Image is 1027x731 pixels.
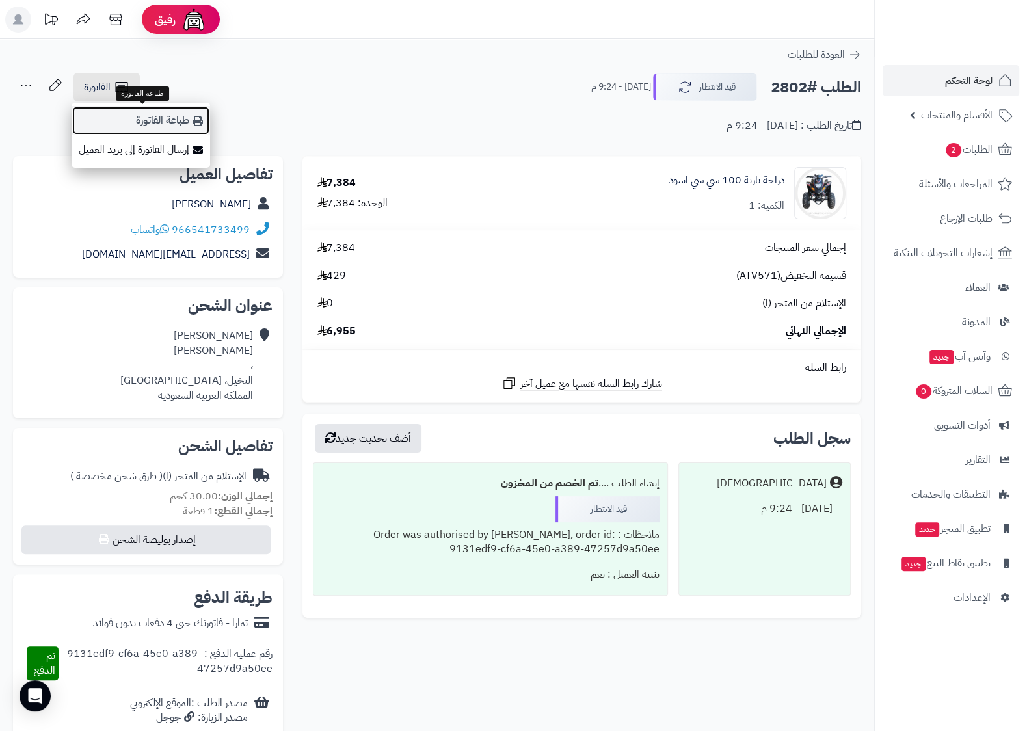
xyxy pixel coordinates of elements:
[749,198,784,213] div: الكمية: 1
[921,106,993,124] span: الأقسام والمنتجات
[962,313,991,331] span: المدونة
[321,522,660,563] div: ملاحظات : Order was authorised by [PERSON_NAME], order id: 9131edf9-cf6a-45e0-a389-47257d9a50ee
[70,469,247,484] div: الإستلام من المتجر (ا)
[900,554,991,572] span: تطبيق نقاط البيع
[669,173,784,188] a: دراجة نارية 100 سي سي اسود
[934,416,991,434] span: أدوات التسويق
[965,278,991,297] span: العملاء
[894,244,993,262] span: إشعارات التحويلات البنكية
[84,79,111,95] span: الفاتورة
[883,548,1019,579] a: تطبيق نقاط البيعجديد
[317,241,355,256] span: 7,384
[520,377,662,392] span: شارك رابط السلة نفسها مع عميل آخر
[308,360,856,375] div: رابط السلة
[23,298,273,313] h2: عنوان الشحن
[788,47,845,62] span: العودة للطلبات
[883,513,1019,544] a: تطبيق المتجرجديد
[911,485,991,503] span: التطبيقات والخدمات
[73,73,140,101] a: الفاتورة
[321,562,660,587] div: تنبيه العميل : نعم
[939,29,1015,57] img: logo-2.png
[883,65,1019,96] a: لوحة التحكم
[795,167,846,219] img: w1-90x90.jpg
[194,590,273,605] h2: طريقة الدفع
[929,350,954,364] span: جديد
[914,520,991,538] span: تطبيق المتجر
[914,382,993,400] span: السلات المتروكة
[883,306,1019,338] a: المدونة
[727,118,861,133] div: تاريخ الطلب : [DATE] - 9:24 م
[130,696,248,726] div: مصدر الطلب :الموقع الإلكتروني
[116,86,169,101] div: طباعة الفاتورة
[919,175,993,193] span: المراجعات والأسئلة
[120,328,253,403] div: [PERSON_NAME] [PERSON_NAME] ، النخيل، [GEOGRAPHIC_DATA] المملكة العربية السعودية
[883,444,1019,475] a: التقارير
[72,135,210,165] a: إرسال الفاتورة إلى بريد العميل
[181,7,207,33] img: ai-face.png
[944,140,993,159] span: الطلبات
[883,479,1019,510] a: التطبيقات والخدمات
[93,616,248,631] div: تمارا - فاتورتك حتى 4 دفعات بدون فوائد
[901,557,926,571] span: جديد
[317,196,388,211] div: الوحدة: 7,384
[317,296,333,311] span: 0
[765,241,846,256] span: إجمالي سعر المنتجات
[653,73,757,101] button: قيد الانتظار
[501,375,662,392] a: شارك رابط السلة نفسها مع عميل آخر
[34,648,55,678] span: تم الدفع
[954,589,991,607] span: الإعدادات
[315,424,421,453] button: أضف تحديث جديد
[555,496,660,522] div: قيد الانتظار
[946,143,962,158] span: 2
[20,680,51,711] div: Open Intercom Messenger
[321,471,660,496] div: إنشاء الطلب ....
[59,646,273,680] div: رقم عملية الدفع : 9131edf9-cf6a-45e0-a389-47257d9a50ee
[945,72,993,90] span: لوحة التحكم
[883,375,1019,406] a: السلات المتروكة0
[214,503,273,519] strong: إجمالي القطع:
[82,246,250,262] a: [EMAIL_ADDRESS][DOMAIN_NAME]
[883,237,1019,269] a: إشعارات التحويلات البنكية
[788,47,861,62] a: العودة للطلبات
[916,384,932,399] span: 0
[928,347,991,365] span: وآتس آب
[786,324,846,339] span: الإجمالي النهائي
[130,710,248,725] div: مصدر الزيارة: جوجل
[317,269,350,284] span: -429
[23,166,273,182] h2: تفاصيل العميل
[34,7,67,36] a: تحديثات المنصة
[883,168,1019,200] a: المراجعات والأسئلة
[883,410,1019,441] a: أدوات التسويق
[736,269,846,284] span: قسيمة التخفيض(ATV571)
[21,525,271,554] button: إصدار بوليصة الشحن
[883,203,1019,234] a: طلبات الإرجاع
[883,272,1019,303] a: العملاء
[501,475,598,491] b: تم الخصم من المخزون
[317,324,356,339] span: 6,955
[172,196,251,212] a: [PERSON_NAME]
[72,106,210,135] a: طباعة الفاتورة
[771,74,861,101] h2: الطلب #2802
[218,488,273,504] strong: إجمالي الوزن:
[773,431,851,446] h3: سجل الطلب
[155,12,176,27] span: رفيق
[915,522,939,537] span: جديد
[70,468,163,484] span: ( طرق شحن مخصصة )
[183,503,273,519] small: 1 قطعة
[883,341,1019,372] a: وآتس آبجديد
[966,451,991,469] span: التقارير
[317,176,356,191] div: 7,384
[717,476,827,491] div: [DEMOGRAPHIC_DATA]
[131,222,169,237] a: واتساب
[172,222,250,237] a: 966541733499
[940,209,993,228] span: طلبات الإرجاع
[883,582,1019,613] a: الإعدادات
[762,296,846,311] span: الإستلام من المتجر (ا)
[687,496,842,522] div: [DATE] - 9:24 م
[170,488,273,504] small: 30.00 كجم
[883,134,1019,165] a: الطلبات2
[591,81,651,94] small: [DATE] - 9:24 م
[23,438,273,454] h2: تفاصيل الشحن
